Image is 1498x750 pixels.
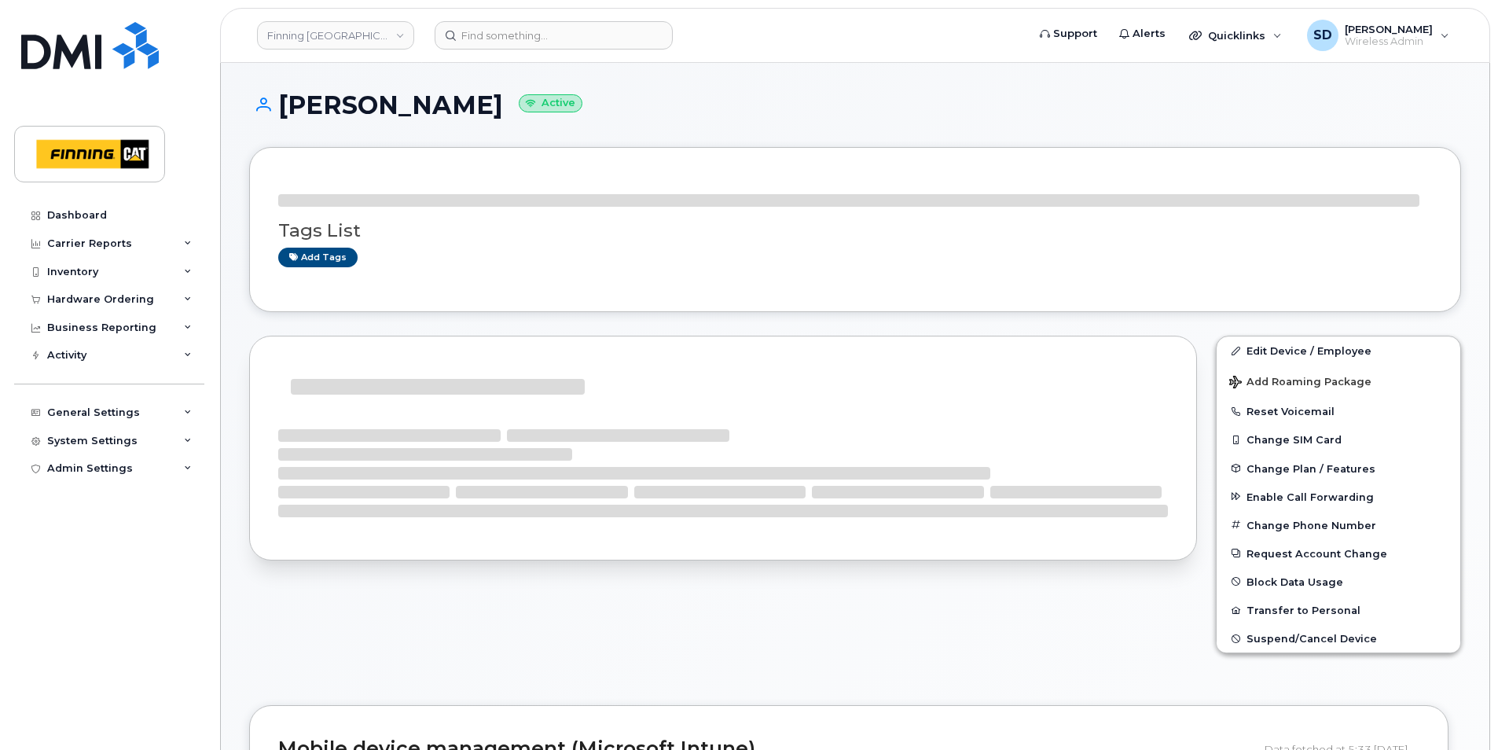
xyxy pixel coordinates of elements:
a: Edit Device / Employee [1217,336,1460,365]
span: Enable Call Forwarding [1246,491,1374,502]
button: Change Phone Number [1217,511,1460,539]
small: Active [519,94,582,112]
h3: Tags List [278,221,1432,241]
a: Add tags [278,248,358,267]
h1: [PERSON_NAME] [249,91,1461,119]
span: Add Roaming Package [1229,376,1371,391]
button: Transfer to Personal [1217,596,1460,624]
button: Add Roaming Package [1217,365,1460,397]
span: Suspend/Cancel Device [1246,633,1377,645]
span: Change Plan / Features [1246,462,1375,474]
button: Change SIM Card [1217,425,1460,454]
button: Enable Call Forwarding [1217,483,1460,511]
button: Suspend/Cancel Device [1217,624,1460,653]
button: Change Plan / Features [1217,454,1460,483]
button: Reset Voicemail [1217,397,1460,425]
button: Request Account Change [1217,539,1460,568]
button: Block Data Usage [1217,568,1460,596]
